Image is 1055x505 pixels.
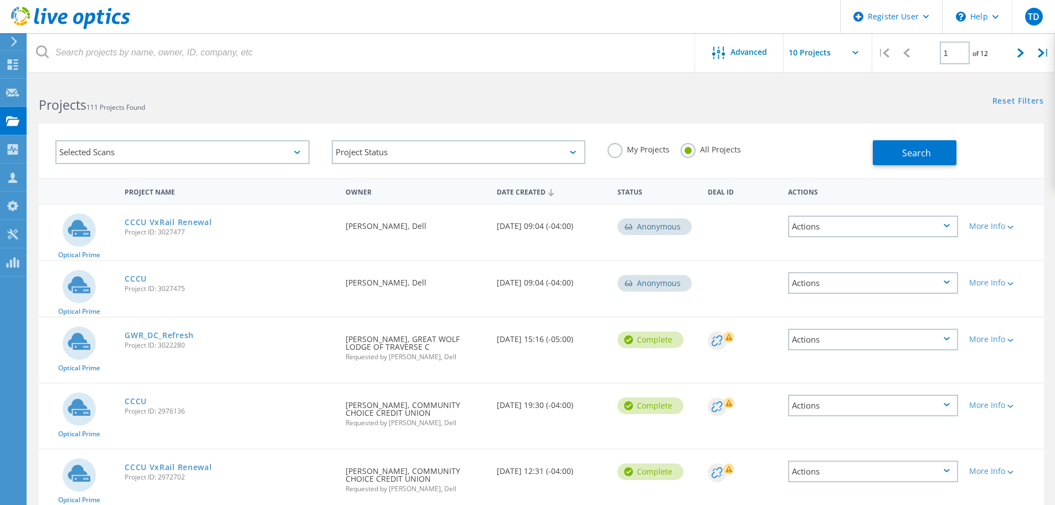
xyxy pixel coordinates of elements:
div: Anonymous [617,275,692,292]
span: Advanced [730,48,767,56]
span: TD [1028,12,1039,21]
div: Selected Scans [55,140,310,164]
span: Project ID: 3027477 [125,229,334,236]
div: [PERSON_NAME], GREAT WOLF LODGE OF TRAVERSE C [340,318,491,371]
div: More Info [969,467,1038,475]
div: Complete [617,397,683,414]
div: Actions [783,181,964,201]
span: Search [902,147,931,159]
div: Deal Id [702,181,783,201]
div: More Info [969,222,1038,230]
div: [DATE] 09:04 (-04:00) [491,261,612,298]
div: [DATE] 15:16 (-05:00) [491,318,612,354]
div: | [1032,33,1055,73]
a: CCCU [125,397,147,405]
div: [PERSON_NAME], Dell [340,205,491,241]
a: Reset Filters [992,97,1044,106]
a: CCCU VxRail Renewal [125,218,212,226]
span: Optical Prime [58,252,100,258]
div: Owner [340,181,491,201]
div: Actions [788,461,958,482]
div: Status [612,181,702,201]
span: Requested by [PERSON_NAME], Dell [346,354,485,360]
span: Optical Prime [58,365,100,371]
span: Optical Prime [58,497,100,503]
label: All Projects [681,143,741,154]
a: CCCU VxRail Renewal [125,463,212,471]
div: Actions [788,395,958,416]
span: Project ID: 3027475 [125,285,334,292]
div: [PERSON_NAME], Dell [340,261,491,298]
input: Search projects by name, owner, ID, company, etc [28,33,696,72]
span: Project ID: 2972702 [125,474,334,481]
div: [DATE] 19:30 (-04:00) [491,384,612,420]
div: Anonymous [617,218,692,235]
div: [DATE] 12:31 (-04:00) [491,450,612,486]
a: CCCU [125,275,147,283]
div: More Info [969,335,1038,343]
span: 111 Projects Found [86,103,145,112]
a: Live Optics Dashboard [11,23,130,31]
span: Project ID: 3022280 [125,342,334,349]
span: Optical Prime [58,431,100,437]
div: Actions [788,272,958,294]
span: Optical Prime [58,308,100,315]
div: Actions [788,329,958,350]
div: Complete [617,331,683,348]
span: Project ID: 2976136 [125,408,334,415]
span: of 12 [972,49,988,58]
div: [PERSON_NAME], COMMUNITY CHOICE CREDIT UNION [340,384,491,437]
div: Project Name [119,181,340,201]
div: Date Created [491,181,612,202]
div: Actions [788,216,958,237]
div: More Info [969,279,1038,287]
span: Requested by [PERSON_NAME], Dell [346,420,485,426]
span: Requested by [PERSON_NAME], Dell [346,486,485,492]
svg: \n [956,12,966,22]
a: GWR_DC_Refresh [125,331,194,339]
div: | [872,33,895,73]
div: Project Status [332,140,586,164]
div: More Info [969,401,1038,409]
div: Complete [617,463,683,480]
div: [PERSON_NAME], COMMUNITY CHOICE CREDIT UNION [340,450,491,503]
label: My Projects [608,143,670,154]
div: [DATE] 09:04 (-04:00) [491,205,612,241]
button: Search [873,140,956,165]
b: Projects [39,96,86,114]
